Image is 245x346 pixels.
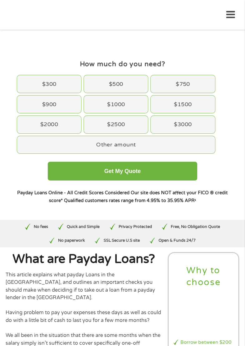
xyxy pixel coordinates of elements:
div: $750 [151,75,215,93]
p: Privacy Protected [119,224,152,230]
p: No fees [34,224,48,230]
strong: Our site does NOT affect your FICO ® credit score* [49,190,228,203]
p: No paperwork [58,238,85,244]
div: $3000 [151,116,215,133]
p: Open & Funds 24/7 [159,238,196,244]
h2: Why to choose [174,265,233,288]
p: This article explains what payday Loans in the [GEOGRAPHIC_DATA], and outlines an important check... [6,271,162,301]
strong: Qualified customers rates range from 4.95% to 35.95% APR¹ [64,198,196,203]
p: SSL Secure U.S site [104,238,140,244]
button: Get My Quote [48,162,197,180]
div: $300 [17,75,81,93]
p: Having problem to pay your expenses these days as well as could do with a little bit of cash to l... [6,309,162,324]
div: $2000 [17,116,81,133]
h4: How much do you need? [16,60,229,68]
p: Quick and Simple [67,224,100,230]
div: $2500 [84,116,148,133]
div: $1000 [84,96,148,113]
p: Free, No Obligation Quote [171,224,220,230]
h1: What are Payday Loans? [6,253,162,265]
div: $900 [17,96,81,113]
div: $500 [84,75,148,93]
div: $1500 [151,96,215,113]
div: Other amount [17,136,215,154]
strong: Payday Loans Online - All Credit Scores Considered [17,190,130,195]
